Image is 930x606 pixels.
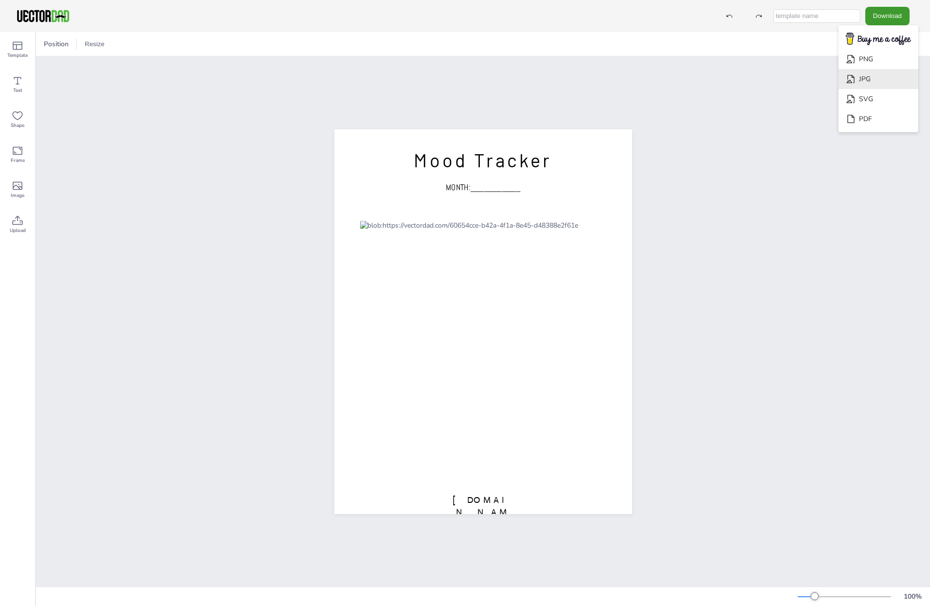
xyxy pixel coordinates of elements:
input: template name [773,9,860,23]
button: Resize [81,36,109,52]
li: SVG [839,89,918,109]
div: 100 % [901,592,924,601]
li: PNG [839,49,918,69]
span: Image [11,192,24,199]
img: VectorDad-1.png [16,9,71,23]
span: Mood Tracker [414,149,552,171]
span: Upload [10,227,26,234]
li: PDF [839,109,918,129]
span: MONTH:___________ [446,181,520,192]
img: buymecoffee.png [839,30,917,49]
li: JPG [839,69,918,89]
span: Text [13,87,22,94]
span: Frame [11,157,25,164]
button: Download [865,7,910,25]
span: Shape [11,122,24,129]
span: Position [42,39,71,49]
span: Template [7,52,28,59]
ul: Download [839,25,918,133]
span: [DOMAIN_NAME] [453,495,513,530]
